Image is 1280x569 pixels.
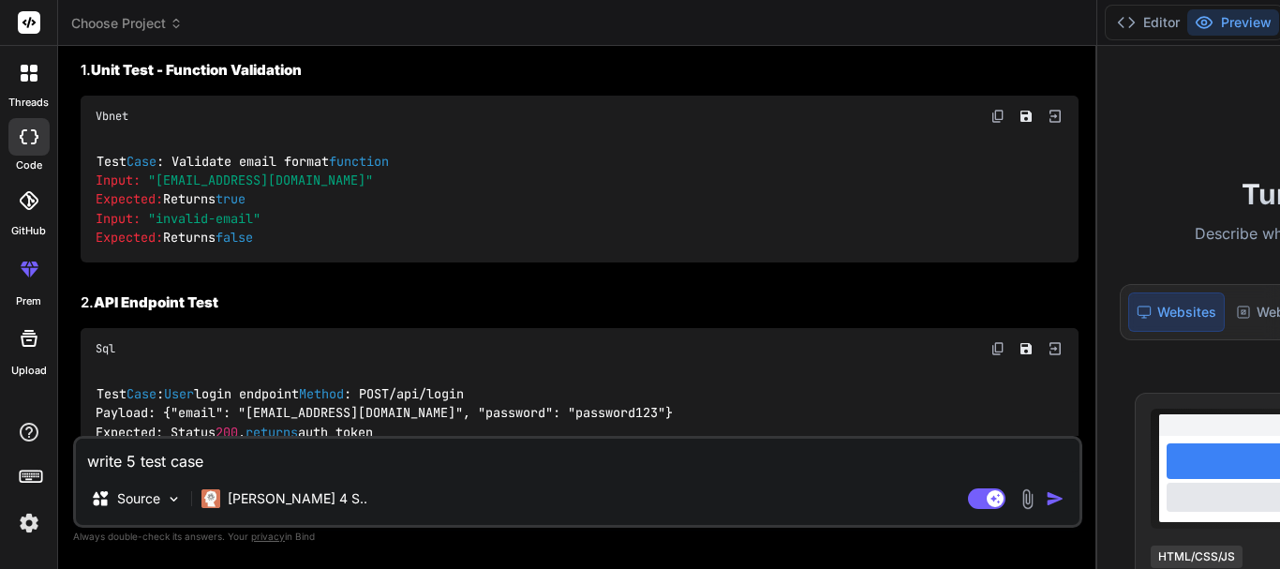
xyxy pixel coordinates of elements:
[13,507,45,539] img: settings
[81,292,1079,314] h2: 2.
[91,61,302,79] strong: Unit Test - Function Validation
[16,157,42,173] label: code
[389,385,396,402] span: /
[216,424,238,441] span: 200
[11,223,46,239] label: GitHub
[11,363,47,379] label: Upload
[1013,336,1039,362] button: Save file
[1047,108,1064,125] img: Open in Browser
[1013,103,1039,129] button: Save file
[8,95,49,111] label: threads
[216,191,246,208] span: true
[299,385,344,402] span: Method
[329,153,389,170] span: function
[71,14,183,33] span: Choose Project
[990,109,1005,124] img: copy
[81,60,1079,82] h2: 1.
[96,172,141,188] span: Input:
[96,191,163,208] span: Expected:
[1046,489,1064,508] img: icon
[96,230,163,247] span: Expected:
[1017,488,1038,510] img: attachment
[96,341,115,356] span: Sql
[96,109,128,124] span: Vbnet
[1109,9,1187,36] button: Editor
[127,385,156,402] span: Case
[117,489,160,508] p: Source
[127,153,156,170] span: Case
[94,293,218,311] strong: API Endpoint Test
[419,385,426,402] span: /
[96,152,389,247] code: Test : Validate email format Returns Returns
[246,424,298,441] span: returns
[216,230,253,247] span: false
[1151,546,1243,568] div: HTML/CSS/JS
[148,172,373,188] span: "[EMAIL_ADDRESS][DOMAIN_NAME]"
[201,489,220,508] img: Claude 4 Sonnet
[164,385,194,402] span: User
[228,489,367,508] p: [PERSON_NAME] 4 S..
[96,384,673,442] code: Test : login endpoint : POST api login Payload: {"email": "[EMAIL_ADDRESS][DOMAIN_NAME]", "passwo...
[251,531,285,542] span: privacy
[1047,340,1064,357] img: Open in Browser
[148,210,260,227] span: "invalid-email"
[73,528,1082,546] p: Always double-check its answers. Your in Bind
[1128,292,1225,332] div: Websites
[96,210,141,227] span: Input:
[1187,9,1279,36] button: Preview
[166,491,182,507] img: Pick Models
[990,341,1005,356] img: copy
[16,293,41,309] label: prem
